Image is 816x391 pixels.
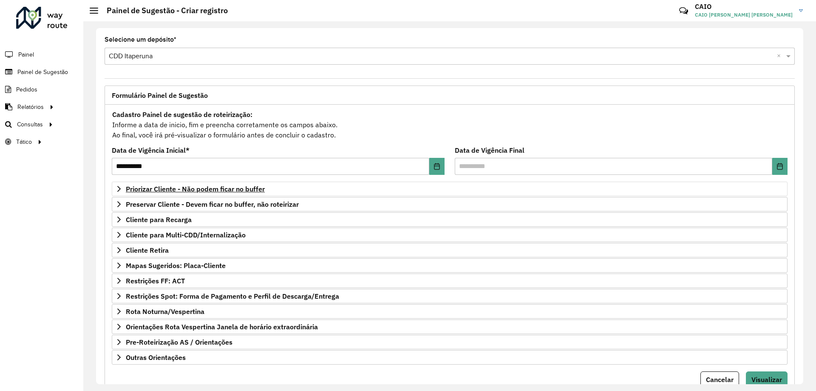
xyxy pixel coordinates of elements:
[112,320,788,334] a: Orientações Rota Vespertina Janela de horário extraordinária
[126,308,204,315] span: Rota Noturna/Vespertina
[429,158,445,175] button: Choose Date
[695,3,793,11] h3: CAIO
[17,68,68,77] span: Painel de Sugestão
[105,34,176,45] label: Selecione um depósito
[112,197,788,211] a: Preservar Cliente - Devem ficar no buffer, não roteirizar
[751,375,782,384] span: Visualizar
[455,145,524,155] label: Data de Vigência Final
[126,216,192,223] span: Cliente para Recarga
[126,323,318,330] span: Orientações Rota Vespertina Janela de horário extraordinária
[126,339,232,345] span: Pre-Roteirização AS / Orientações
[112,145,190,155] label: Data de Vigência Inicial
[16,85,37,94] span: Pedidos
[746,371,788,388] button: Visualizar
[112,182,788,196] a: Priorizar Cliente - Não podem ficar no buffer
[112,109,788,140] div: Informe a data de inicio, fim e preencha corretamente os campos abaixo. Ao final, você irá pré-vi...
[98,6,228,15] h2: Painel de Sugestão - Criar registro
[112,212,788,227] a: Cliente para Recarga
[112,110,252,119] strong: Cadastro Painel de sugestão de roteirização:
[126,293,339,300] span: Restrições Spot: Forma de Pagamento e Perfil de Descarga/Entrega
[777,51,784,61] span: Clear all
[126,262,226,269] span: Mapas Sugeridos: Placa-Cliente
[18,50,34,59] span: Painel
[17,103,44,111] span: Relatórios
[126,231,246,238] span: Cliente para Multi-CDD/Internalização
[112,258,788,273] a: Mapas Sugeridos: Placa-Cliente
[112,92,208,99] span: Formulário Painel de Sugestão
[112,335,788,349] a: Pre-Roteirização AS / Orientações
[16,137,32,146] span: Tático
[126,201,299,208] span: Preservar Cliente - Devem ficar no buffer, não roteirizar
[112,304,788,319] a: Rota Noturna/Vespertina
[674,2,693,20] a: Contato Rápido
[126,277,185,284] span: Restrições FF: ACT
[772,158,788,175] button: Choose Date
[126,354,186,361] span: Outras Orientações
[112,228,788,242] a: Cliente para Multi-CDD/Internalização
[700,371,739,388] button: Cancelar
[112,350,788,365] a: Outras Orientações
[112,243,788,257] a: Cliente Retira
[126,247,169,254] span: Cliente Retira
[112,289,788,303] a: Restrições Spot: Forma de Pagamento e Perfil de Descarga/Entrega
[112,274,788,288] a: Restrições FF: ACT
[126,186,265,192] span: Priorizar Cliente - Não podem ficar no buffer
[695,11,793,19] span: CAIO [PERSON_NAME] [PERSON_NAME]
[706,375,734,384] span: Cancelar
[17,120,43,129] span: Consultas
